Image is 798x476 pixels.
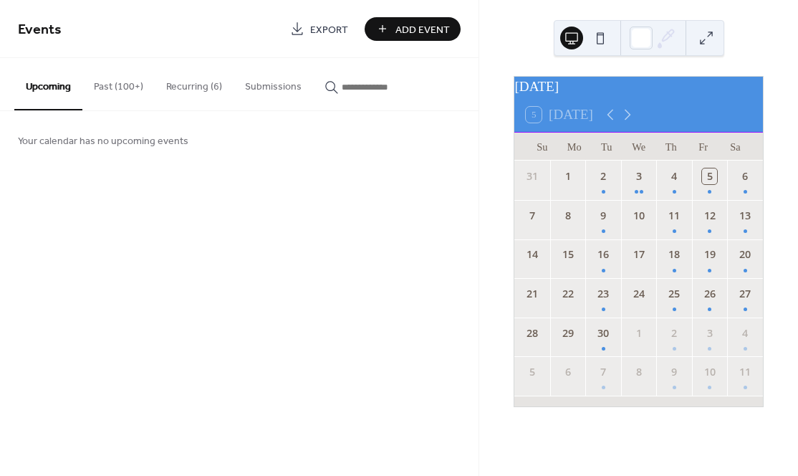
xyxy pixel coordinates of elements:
[655,133,687,161] div: Th
[395,22,450,37] span: Add Event
[737,325,753,341] div: 4
[560,168,576,184] div: 1
[18,134,188,149] span: Your calendar has no upcoming events
[560,247,576,262] div: 15
[560,325,576,341] div: 29
[631,208,647,224] div: 10
[526,133,558,161] div: Su
[234,58,313,109] button: Submissions
[595,325,611,341] div: 30
[631,168,647,184] div: 3
[737,286,753,302] div: 27
[737,208,753,224] div: 13
[310,22,348,37] span: Export
[155,58,234,109] button: Recurring (6)
[631,247,647,262] div: 17
[631,364,647,380] div: 8
[524,247,540,262] div: 14
[524,364,540,380] div: 5
[719,133,751,161] div: Sa
[524,325,540,341] div: 28
[279,17,359,41] a: Export
[560,364,576,380] div: 6
[631,325,647,341] div: 1
[666,364,682,380] div: 9
[666,168,682,184] div: 4
[702,364,718,380] div: 10
[702,325,718,341] div: 3
[524,286,540,302] div: 21
[524,208,540,224] div: 7
[702,208,718,224] div: 12
[702,247,718,262] div: 19
[666,325,682,341] div: 2
[560,286,576,302] div: 22
[14,58,82,110] button: Upcoming
[702,168,718,184] div: 5
[590,133,622,161] div: Tu
[595,208,611,224] div: 9
[595,364,611,380] div: 7
[558,133,590,161] div: Mo
[365,17,461,41] button: Add Event
[737,364,753,380] div: 11
[514,77,763,97] div: [DATE]
[622,133,655,161] div: We
[82,58,155,109] button: Past (100+)
[666,247,682,262] div: 18
[595,247,611,262] div: 16
[631,286,647,302] div: 24
[524,168,540,184] div: 31
[737,168,753,184] div: 6
[560,208,576,224] div: 8
[18,16,62,44] span: Events
[687,133,719,161] div: Fr
[666,286,682,302] div: 25
[595,286,611,302] div: 23
[702,286,718,302] div: 26
[666,208,682,224] div: 11
[595,168,611,184] div: 2
[737,247,753,262] div: 20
